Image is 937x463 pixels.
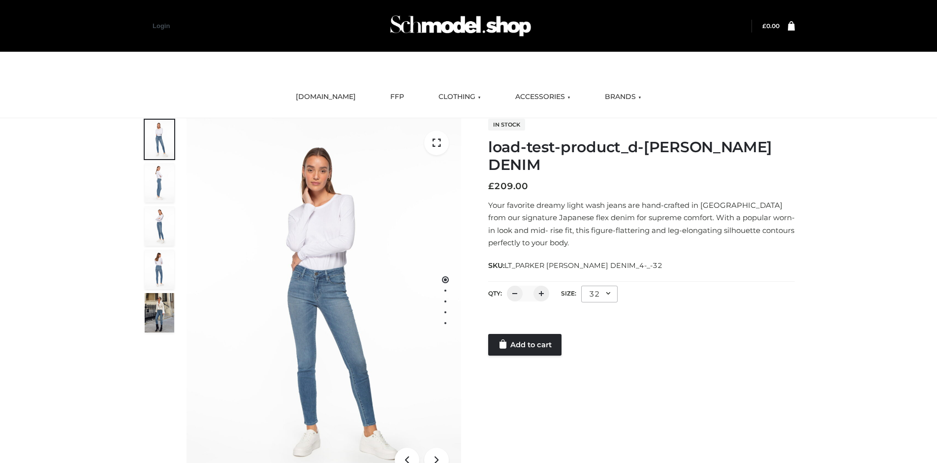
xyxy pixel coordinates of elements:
span: LT_PARKER [PERSON_NAME] DENIM_4-_-32 [504,261,662,270]
bdi: 209.00 [488,181,528,192]
img: 2001KLX-Ava-skinny-cove-2-scaled_32c0e67e-5e94-449c-a916-4c02a8c03427.jpg [145,250,174,289]
img: Bowery-Skinny_Cove-1.jpg [145,293,174,332]
a: [DOMAIN_NAME] [288,86,363,108]
p: Your favorite dreamy light wash jeans are hand-crafted in [GEOGRAPHIC_DATA] from our signature Ja... [488,199,795,249]
div: 32 [581,286,618,302]
img: 2001KLX-Ava-skinny-cove-3-scaled_eb6bf915-b6b9-448f-8c6c-8cabb27fd4b2.jpg [145,206,174,246]
bdi: 0.00 [762,22,780,30]
img: 2001KLX-Ava-skinny-cove-4-scaled_4636a833-082b-4702-abec-fd5bf279c4fc.jpg [145,163,174,202]
a: £0.00 [762,22,780,30]
a: ACCESSORIES [508,86,578,108]
a: CLOTHING [431,86,488,108]
a: Login [153,22,170,30]
img: 2001KLX-Ava-skinny-cove-1-scaled_9b141654-9513-48e5-b76c-3dc7db129200.jpg [145,120,174,159]
label: Size: [561,290,576,297]
span: £ [488,181,494,192]
img: Schmodel Admin 964 [387,6,534,45]
span: SKU: [488,260,663,271]
h1: load-test-product_d-[PERSON_NAME] DENIM [488,138,795,174]
span: In stock [488,119,525,131]
a: BRANDS [597,86,649,108]
a: Add to cart [488,334,562,356]
a: FFP [383,86,411,108]
label: QTY: [488,290,502,297]
span: £ [762,22,766,30]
